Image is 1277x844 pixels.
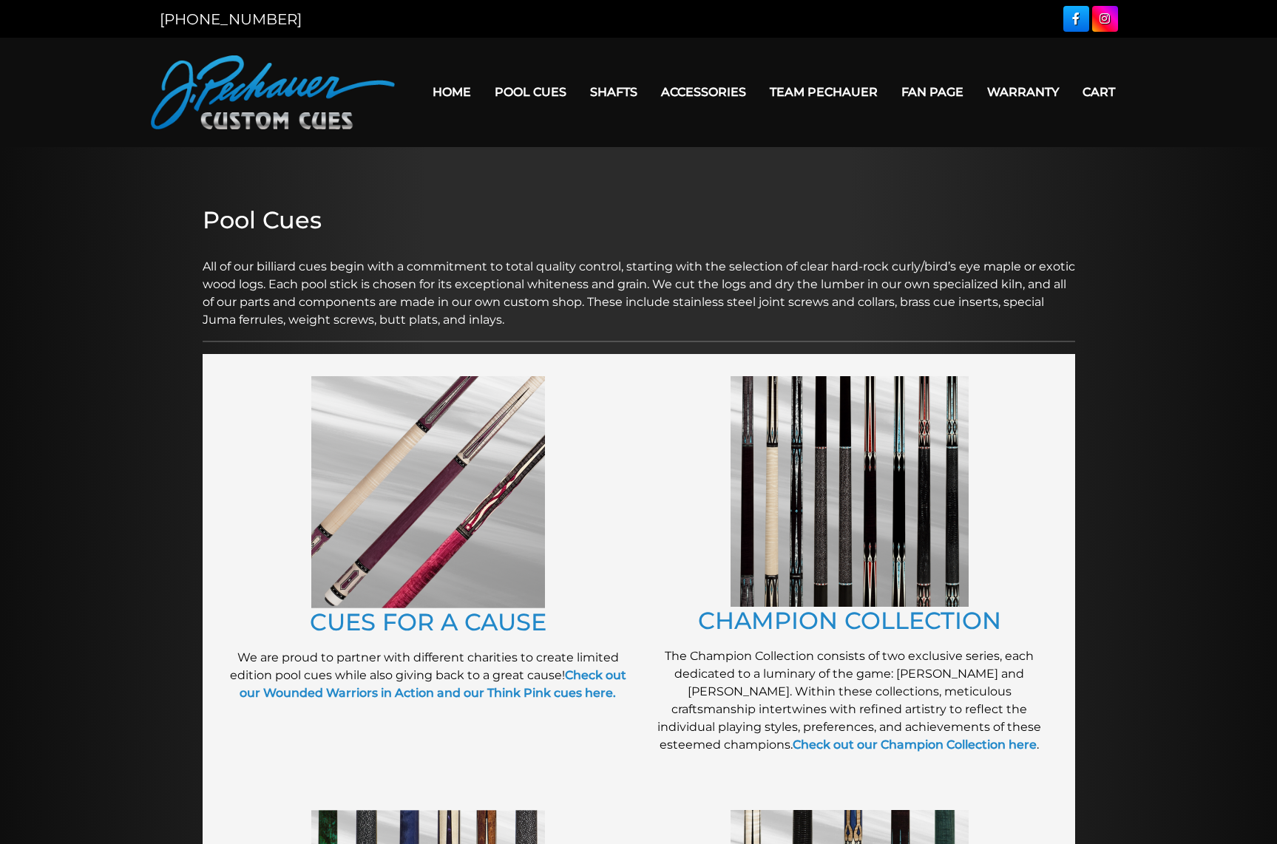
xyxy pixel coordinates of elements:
[578,73,649,111] a: Shafts
[240,668,626,700] a: Check out our Wounded Warriors in Action and our Think Pink cues here.
[160,10,302,28] a: [PHONE_NUMBER]
[421,73,483,111] a: Home
[225,649,631,702] p: We are proud to partner with different charities to create limited edition pool cues while also g...
[203,240,1075,329] p: All of our billiard cues begin with a commitment to total quality control, starting with the sele...
[483,73,578,111] a: Pool Cues
[975,73,1071,111] a: Warranty
[310,608,546,636] a: CUES FOR A CAUSE
[151,55,395,129] img: Pechauer Custom Cues
[203,206,1075,234] h2: Pool Cues
[758,73,890,111] a: Team Pechauer
[646,647,1053,754] p: The Champion Collection consists of two exclusive series, each dedicated to a luminary of the gam...
[1071,73,1127,111] a: Cart
[698,606,1001,635] a: CHAMPION COLLECTION
[890,73,975,111] a: Fan Page
[649,73,758,111] a: Accessories
[793,738,1037,752] a: Check out our Champion Collection here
